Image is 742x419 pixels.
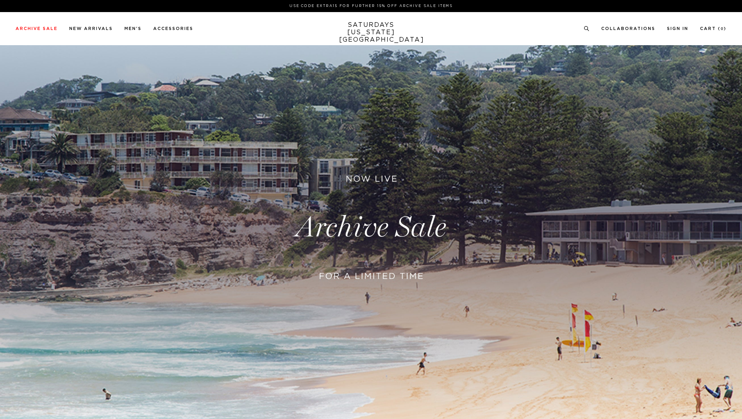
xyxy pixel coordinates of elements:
[667,26,688,31] a: Sign In
[339,21,403,44] a: SATURDAYS[US_STATE][GEOGRAPHIC_DATA]
[700,26,726,31] a: Cart (0)
[601,26,655,31] a: Collaborations
[124,26,142,31] a: Men's
[19,3,723,9] p: Use Code EXTRA15 for Further 15% Off Archive Sale Items
[721,27,724,31] small: 0
[153,26,193,31] a: Accessories
[16,26,58,31] a: Archive Sale
[69,26,113,31] a: New Arrivals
